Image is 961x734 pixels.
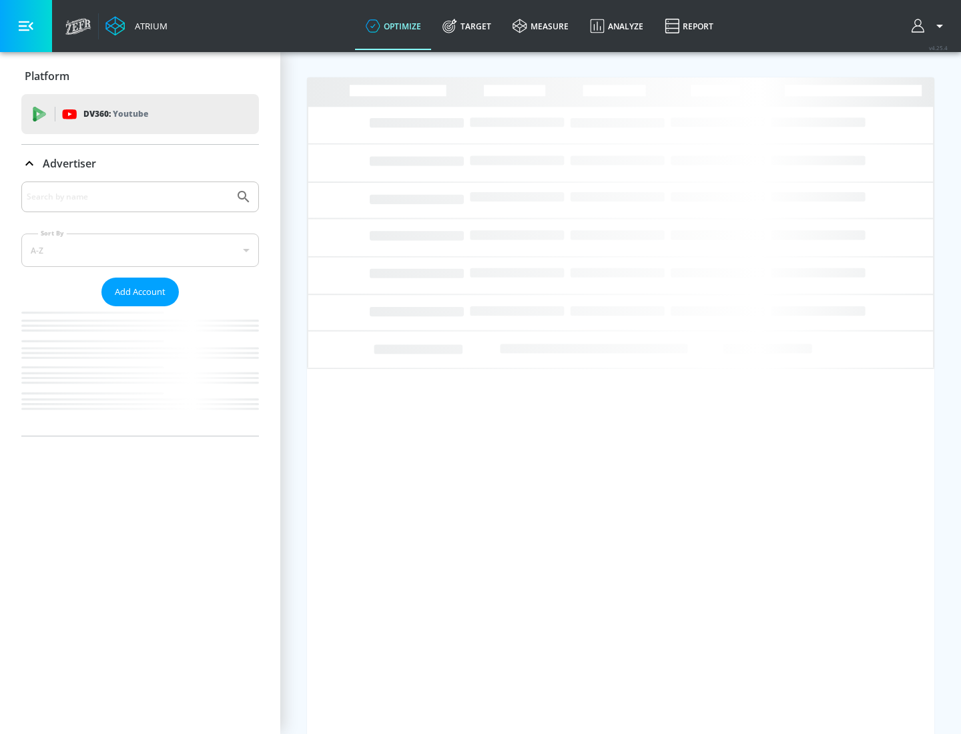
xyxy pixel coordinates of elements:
p: Platform [25,69,69,83]
nav: list of Advertiser [21,306,259,436]
label: Sort By [38,229,67,238]
a: measure [502,2,579,50]
p: DV360: [83,107,148,121]
div: Advertiser [21,145,259,182]
a: Report [654,2,724,50]
div: DV360: Youtube [21,94,259,134]
input: Search by name [27,188,229,206]
a: optimize [355,2,432,50]
div: A-Z [21,234,259,267]
p: Youtube [113,107,148,121]
a: Target [432,2,502,50]
div: Platform [21,57,259,95]
button: Add Account [101,278,179,306]
a: Analyze [579,2,654,50]
span: v 4.25.4 [929,44,948,51]
div: Atrium [129,20,168,32]
span: Add Account [115,284,166,300]
p: Advertiser [43,156,96,171]
a: Atrium [105,16,168,36]
div: Advertiser [21,181,259,436]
